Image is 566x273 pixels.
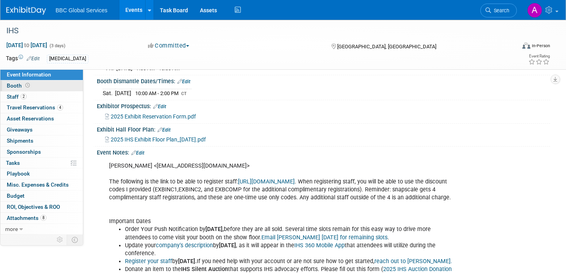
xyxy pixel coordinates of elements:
[145,42,192,50] button: Committed
[6,42,48,49] span: [DATE] [DATE]
[181,266,228,273] b: IHS Silent Auction
[6,160,20,166] span: Tasks
[56,7,107,13] span: BBC Global Services
[67,235,83,245] td: Toggle Event Tabs
[105,136,206,143] a: 2025 IHS Exhibit Floor Plan_[DATE].pdf
[294,242,345,249] a: IHS 360 Mobile App
[0,113,83,124] a: Asset Reservations
[178,258,197,265] b: [DATE].
[7,82,31,89] span: Booth
[0,124,83,135] a: Giveaways
[7,71,51,78] span: Event Information
[47,55,88,63] div: [MEDICAL_DATA]
[7,137,33,144] span: Shipments
[480,4,517,17] a: Search
[125,258,172,265] a: Register your staff
[528,54,550,58] div: Event Rating
[0,102,83,113] a: Travel Reservations4
[7,170,30,177] span: Playbook
[135,90,178,96] span: 10:00 AM - 2:00 PM
[374,258,452,265] a: reach out to [PERSON_NAME].
[125,225,458,241] li: Order Your Push Notification by before they are all sold. Several time slots remain for this easy...
[7,181,69,188] span: Misc. Expenses & Credits
[531,43,550,49] div: In-Person
[491,8,509,13] span: Search
[238,178,295,185] a: [URL][DOMAIN_NAME]
[0,224,83,235] a: more
[156,242,213,249] a: company’s description
[23,42,31,48] span: to
[7,104,63,111] span: Travel Reservations
[0,147,83,157] a: Sponsorships
[105,113,196,120] a: 2025 Exhibit Reservation Form.pdf
[0,168,83,179] a: Playbook
[0,158,83,168] a: Tasks
[97,124,550,134] div: Exhibit Hall Floor Plan:
[97,147,550,157] div: Event Notes:
[27,56,40,61] a: Edit
[7,94,27,100] span: Staff
[153,104,166,109] a: Edit
[125,258,458,265] li: by If you need help with your account or are not sure how to get started,
[21,94,27,99] span: 2
[5,226,18,232] span: more
[0,202,83,212] a: ROI, Objectives & ROO
[53,235,67,245] td: Personalize Event Tab Strip
[205,226,224,233] b: [DATE],
[57,105,63,111] span: 4
[7,215,46,221] span: Attachments
[49,43,65,48] span: (3 days)
[111,136,206,143] span: 2025 IHS Exhibit Floor Plan_[DATE].pdf
[527,3,542,18] img: Alex Corrigan
[219,242,236,249] b: [DATE]
[131,150,144,156] a: Edit
[0,69,83,80] a: Event Information
[0,80,83,91] a: Booth
[7,149,41,155] span: Sponsorships
[181,91,187,96] span: CT
[0,179,83,190] a: Misc. Expenses & Credits
[97,100,550,111] div: Exhibitor Prospectus:
[469,41,550,53] div: Event Format
[337,44,436,50] span: [GEOGRAPHIC_DATA], [GEOGRAPHIC_DATA]
[0,92,83,102] a: Staff2
[97,75,550,86] div: Booth Dismantle Dates/Times:
[0,136,83,146] a: Shipments
[522,42,530,49] img: Format-Inperson.png
[125,242,458,258] li: Update your by , as it will appear in the that attendees will utilize during the conference.
[7,115,54,122] span: Asset Reservations
[111,113,196,120] span: 2025 Exhibit Reservation Form.pdf
[177,79,190,84] a: Edit
[136,65,180,71] span: 7:00 AM - 10:00 AM
[6,7,46,15] img: ExhibitDay
[7,204,60,210] span: ROI, Objectives & ROO
[261,234,388,241] a: Email [PERSON_NAME] [DATE] for remaining slots
[40,215,46,221] span: 8
[157,127,171,133] a: Edit
[103,89,115,97] td: Sat.
[0,191,83,201] a: Budget
[0,213,83,223] a: Attachments8
[7,126,33,133] span: Giveaways
[115,89,131,97] td: [DATE]
[24,82,31,88] span: Booth not reserved yet
[7,193,25,199] span: Budget
[6,54,40,63] td: Tags
[4,24,504,38] div: IHS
